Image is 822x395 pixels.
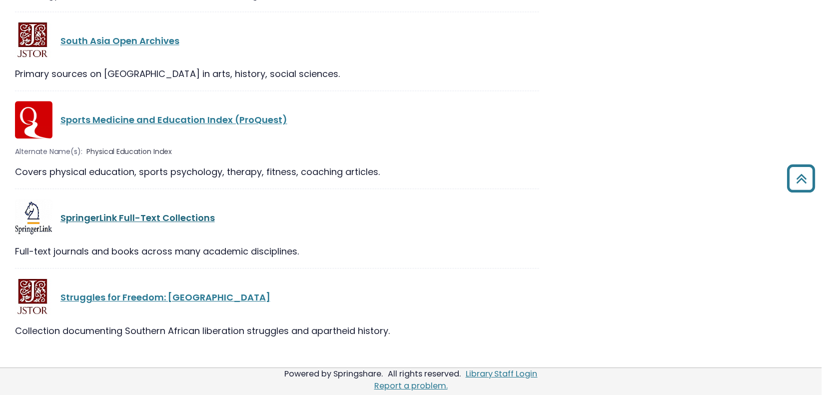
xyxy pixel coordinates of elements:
a: SpringerLink Full-Text Collections [60,211,215,224]
div: Primary sources on [GEOGRAPHIC_DATA] in arts, history, social sciences. [15,67,539,80]
a: Library Staff Login [466,368,538,379]
div: Covers physical education, sports psychology, therapy, fitness, coaching articles. [15,165,539,178]
span: Alternate Name(s): [15,146,82,157]
a: Back to Top [784,169,820,187]
div: Powered by Springshare. [283,368,384,379]
div: Full-text journals and books across many academic disciplines. [15,244,539,258]
a: Struggles for Freedom: [GEOGRAPHIC_DATA] [60,291,270,303]
a: South Asia Open Archives [60,34,179,47]
span: Physical Education Index [86,146,172,157]
div: All rights reserved. [386,368,462,379]
a: Report a problem. [374,380,448,391]
div: Collection documenting Southern African liberation struggles and apartheid history. [15,324,539,337]
a: Sports Medicine and Education Index (ProQuest) [60,113,287,126]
